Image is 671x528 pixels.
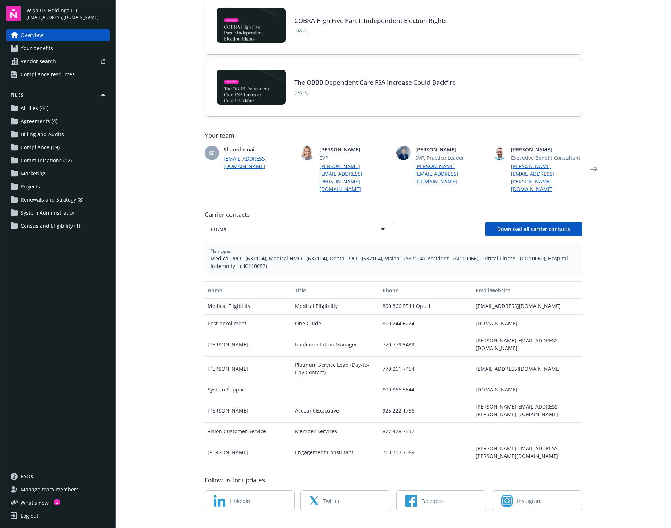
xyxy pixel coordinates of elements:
span: Facebook [421,497,444,505]
span: Renewals and Strategy (8) [21,194,83,206]
a: Billing and Audits [6,129,110,140]
button: Phone [380,281,472,299]
span: Communications (12) [21,155,72,166]
span: EVP [319,154,390,162]
button: Files [6,92,110,101]
div: Engagement Consultant [292,440,380,464]
a: Compliance (19) [6,142,110,153]
a: [PERSON_NAME][EMAIL_ADDRESS][PERSON_NAME][DOMAIN_NAME] [319,162,390,193]
span: Manage team members [21,484,79,495]
button: What's new1 [6,499,60,507]
span: Medical PPO - (637104), Medical HMO - (637104), Dental PPO - (637104), Vision - (637104), Acciden... [210,255,576,270]
div: [PERSON_NAME][EMAIL_ADDRESS][DOMAIN_NAME] [473,332,582,357]
a: LinkedIn [205,490,295,511]
img: photo [396,146,411,160]
div: [EMAIL_ADDRESS][DOMAIN_NAME] [473,297,582,315]
div: 713.703.7069 [380,440,472,464]
div: 770.261.7454 [380,357,472,381]
span: Billing and Audits [21,129,64,140]
span: Overview [21,29,43,41]
span: [DATE] [294,28,447,34]
span: Download all carrier contacts [497,226,570,232]
span: LinkedIn [230,497,250,505]
span: Your team [205,131,582,140]
span: Your benefits [21,42,53,54]
span: Follow us for updates [205,476,265,484]
img: photo [492,146,507,160]
div: [DOMAIN_NAME] [473,315,582,332]
div: Phone [382,287,470,294]
div: Email/website [476,287,579,294]
a: The OBBB Dependent Care FSA Increase Could Backfire [294,78,456,86]
div: Log out [21,510,38,522]
img: BLOG-Card Image - Compliance - COBRA High Five Pt 1 07-18-25.jpg [217,8,286,43]
button: Wish US Holdings LLC[EMAIL_ADDRESS][DOMAIN_NAME] [26,6,110,21]
span: All files (44) [21,102,48,114]
a: BLOG-Card Image - Compliance - OBBB Dep Care FSA - 08-01-25.jpg [217,70,286,105]
div: 1 [54,499,60,505]
button: Name [205,281,292,299]
div: One Guide [292,315,380,332]
span: Shared email [224,146,295,153]
button: Title [292,281,380,299]
span: FAQs [21,471,33,482]
a: COBRA High Five Part I: Independent Election Rights [294,16,447,25]
div: Name [208,287,289,294]
div: Member Services [292,423,380,440]
a: Compliance resources [6,69,110,80]
div: [PERSON_NAME][EMAIL_ADDRESS][PERSON_NAME][DOMAIN_NAME] [473,398,582,423]
div: Post-enrollment [205,315,292,332]
a: Agreements (4) [6,115,110,127]
span: Agreements (4) [21,115,57,127]
span: [PERSON_NAME] [511,146,582,153]
a: Next [588,163,600,175]
button: Email/website [473,281,582,299]
a: System Administration [6,207,110,219]
div: [PERSON_NAME] [205,398,292,423]
span: CIGNA [211,226,362,233]
div: [PERSON_NAME] [205,357,292,381]
span: System Administration [21,207,76,219]
div: Medical Eligibility [205,297,292,315]
div: Platinum Service Lead (Day-to-Day Contact) [292,357,380,381]
div: 770.779.5439 [380,332,472,357]
a: Projects [6,181,110,192]
button: Download all carrier contacts [485,222,582,236]
div: [PERSON_NAME][EMAIL_ADDRESS][PERSON_NAME][DOMAIN_NAME] [473,440,582,464]
div: 800.244.6224 [380,315,472,332]
a: Twitter [300,490,390,511]
span: Vendor search [21,56,56,67]
span: What ' s new [21,499,49,507]
div: 800.866.5544 [380,381,472,398]
a: Communications (12) [6,155,110,166]
img: photo [300,146,315,160]
span: Plan types [210,248,576,255]
div: Implementation Manager [292,332,380,357]
div: [DOMAIN_NAME] [473,381,582,398]
a: All files (44) [6,102,110,114]
a: Facebook [396,490,486,511]
div: 877.478.7557 [380,423,472,440]
span: [EMAIL_ADDRESS][DOMAIN_NAME] [26,14,99,21]
span: Compliance resources [21,69,75,80]
a: Renewals and Strategy (8) [6,194,110,206]
div: 800.866.5544 Opt. 1 [380,297,472,315]
div: Title [295,287,377,294]
a: FAQs [6,471,110,482]
div: Medical Eligibility [292,297,380,315]
a: Vendor search [6,56,110,67]
button: CIGNA [205,222,393,236]
a: Instagram [492,490,582,511]
img: navigator-logo.svg [6,6,21,21]
span: Wish US Holdings LLC [26,7,99,14]
span: SVP, Practice Leader [415,154,486,162]
span: Compliance (19) [21,142,60,153]
div: Vision Customer Service [205,423,292,440]
div: 925.222.1756 [380,398,472,423]
span: SE [209,149,215,157]
span: Instagram [517,497,542,505]
div: [PERSON_NAME] [205,332,292,357]
span: Carrier contacts [205,210,582,219]
a: [PERSON_NAME][EMAIL_ADDRESS][DOMAIN_NAME] [415,162,486,185]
